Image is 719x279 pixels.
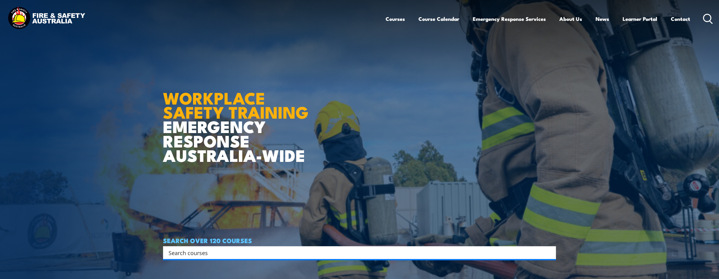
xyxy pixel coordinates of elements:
button: Search magnifier button [545,248,554,257]
h1: EMERGENCY RESPONSE AUSTRALIA-WIDE [163,75,313,162]
a: Course Calendar [418,11,459,27]
a: Learner Portal [623,11,657,27]
a: News [596,11,609,27]
strong: WORKPLACE SAFETY TRAINING [163,85,309,124]
a: Contact [671,11,690,27]
h4: SEARCH OVER 120 COURSES [163,237,556,244]
input: Search input [169,248,542,257]
a: Emergency Response Services [473,11,546,27]
a: About Us [559,11,582,27]
form: Search form [170,248,544,257]
a: Courses [386,11,405,27]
